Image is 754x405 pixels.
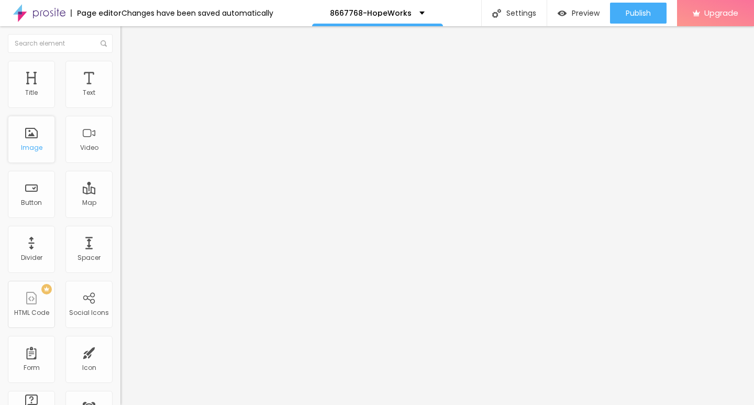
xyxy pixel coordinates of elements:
input: Search element [8,34,113,53]
button: Publish [610,3,667,24]
img: Icone [492,9,501,18]
div: Button [21,199,42,206]
div: Text [83,89,95,96]
div: Map [82,199,96,206]
p: 8667768-HopeWorks [330,9,412,17]
div: Title [25,89,38,96]
div: Video [80,144,98,151]
div: Form [24,364,40,371]
div: Page editor [71,9,121,17]
span: Preview [572,9,600,17]
img: view-1.svg [558,9,567,18]
div: Icon [82,364,96,371]
div: Image [21,144,42,151]
span: Publish [626,9,651,17]
div: Changes have been saved automatically [121,9,273,17]
img: Icone [101,40,107,47]
span: Upgrade [704,8,738,17]
div: Divider [21,254,42,261]
div: Social Icons [69,309,109,316]
div: HTML Code [14,309,49,316]
button: Preview [547,3,610,24]
div: Spacer [77,254,101,261]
